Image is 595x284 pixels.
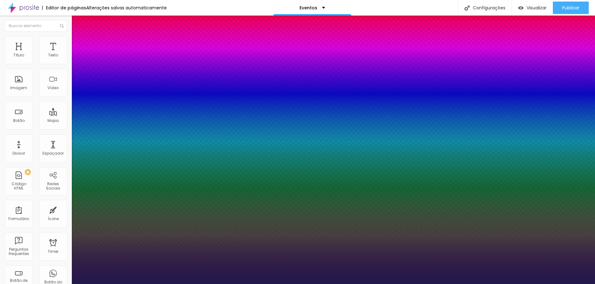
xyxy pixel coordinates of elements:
[464,5,470,11] img: Icone
[6,247,31,256] div: Perguntas frequentes
[527,5,547,10] span: Visualizar
[553,2,589,14] button: Publicar
[41,182,65,191] div: Redes Sociais
[562,5,579,10] span: Publicar
[10,86,27,90] div: Imagem
[5,20,67,31] input: Buscar elemento
[300,6,317,10] p: Eventos
[6,182,31,191] div: Código HTML
[47,86,59,90] div: Vídeo
[8,217,29,221] div: Formulário
[12,151,25,156] div: Divisor
[48,249,58,254] div: Timer
[13,118,25,123] div: Botão
[48,217,59,221] div: Ícone
[42,6,86,10] div: Editor de páginas
[47,118,59,123] div: Mapa
[42,151,64,156] div: Espaçador
[518,5,523,11] img: view-1.svg
[60,24,64,28] img: Icone
[48,53,58,57] div: Texto
[86,6,167,10] div: Alterações salvas automaticamente
[13,53,24,57] div: Título
[512,2,553,14] button: Visualizar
